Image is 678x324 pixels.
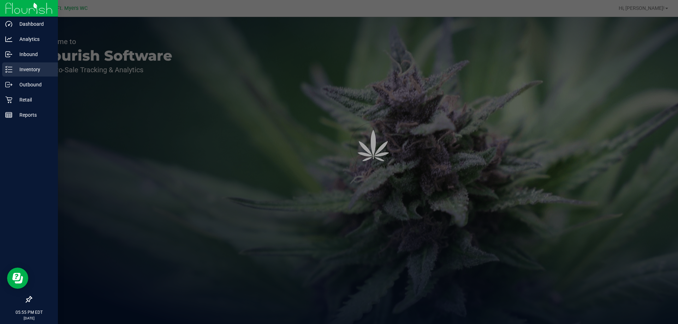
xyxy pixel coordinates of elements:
[12,50,55,59] p: Inbound
[12,35,55,43] p: Analytics
[12,65,55,74] p: Inventory
[5,81,12,88] inline-svg: Outbound
[5,51,12,58] inline-svg: Inbound
[5,20,12,27] inline-svg: Dashboard
[3,309,55,316] p: 05:55 PM EDT
[5,36,12,43] inline-svg: Analytics
[5,66,12,73] inline-svg: Inventory
[3,316,55,321] p: [DATE]
[12,96,55,104] p: Retail
[12,111,55,119] p: Reports
[12,20,55,28] p: Dashboard
[5,111,12,118] inline-svg: Reports
[5,96,12,103] inline-svg: Retail
[12,80,55,89] p: Outbound
[7,268,28,289] iframe: Resource center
